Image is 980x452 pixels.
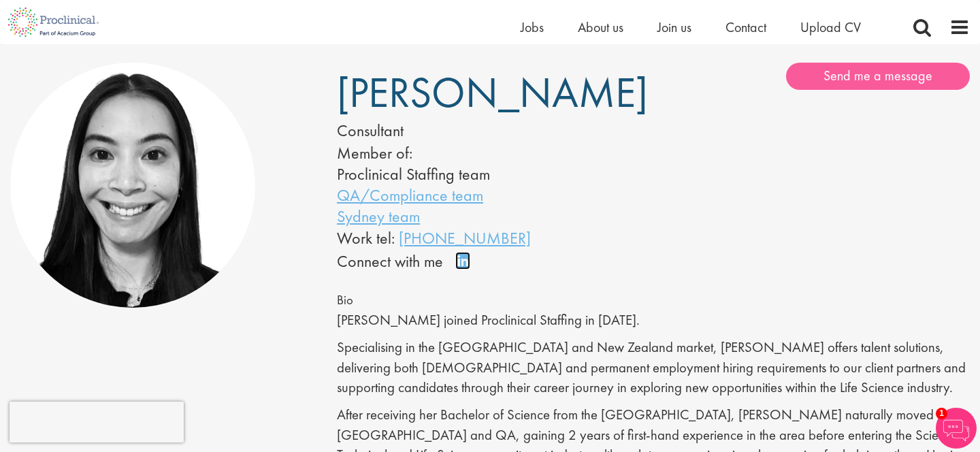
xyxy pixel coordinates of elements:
[399,227,531,248] a: [PHONE_NUMBER]
[936,408,977,449] img: Chatbot
[337,163,612,184] li: Proclinical Staffing team
[337,227,395,248] span: Work tel:
[786,63,970,90] a: Send me a message
[337,206,420,227] a: Sydney team
[578,18,623,36] a: About us
[337,292,353,308] span: Bio
[337,310,970,331] p: [PERSON_NAME] joined Proclinical Staffing in [DATE].
[337,119,612,142] div: Consultant
[800,18,861,36] a: Upload CV
[521,18,544,36] a: Jobs
[337,338,970,398] p: Specialising in the [GEOGRAPHIC_DATA] and New Zealand market, [PERSON_NAME] offers talent solutio...
[337,184,483,206] a: QA/Compliance team
[725,18,766,36] a: Contact
[337,65,648,120] span: [PERSON_NAME]
[337,142,412,163] label: Member of:
[10,63,255,308] img: Pamela Phoumavong
[657,18,691,36] a: Join us
[10,402,184,442] iframe: reCAPTCHA
[936,408,947,419] span: 1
